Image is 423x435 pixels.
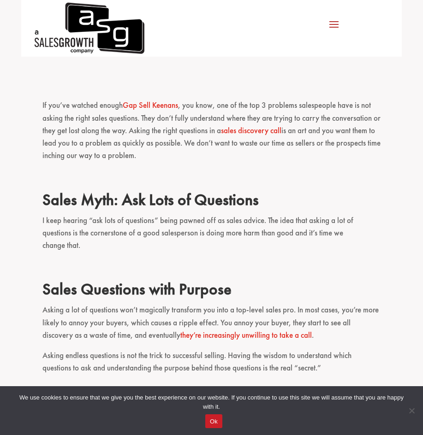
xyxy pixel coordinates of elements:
span: We use cookies to ensure that we give you the best experience on our website. If you continue to ... [14,393,409,411]
iframe: Embedded CTA [50,382,373,428]
a: sales discovery call [221,125,281,135]
h2: Sales Questions with Purpose [42,280,381,304]
a: they’re increasingly unwilling to take a call [180,330,312,340]
a: Gap Sell Keenans [123,100,178,110]
h2: Sales Myth: Ask Lots of Questions [42,190,381,214]
p: Asking a lot of questions won’t magically transform you into a top-level sales pro. In most cases... [42,304,381,349]
p: Asking endless questions is not the trick to successful selling. Having the wisdom to understand ... [42,349,381,382]
p: If you’ve watched enough , you know, one of the top 3 problems salespeople have is not asking the... [42,99,381,170]
span: No [407,406,416,415]
button: Ok [205,414,222,428]
p: I keep hearing “ask lots of questions” being pawned off as sales advice. The idea that asking a l... [42,214,381,260]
